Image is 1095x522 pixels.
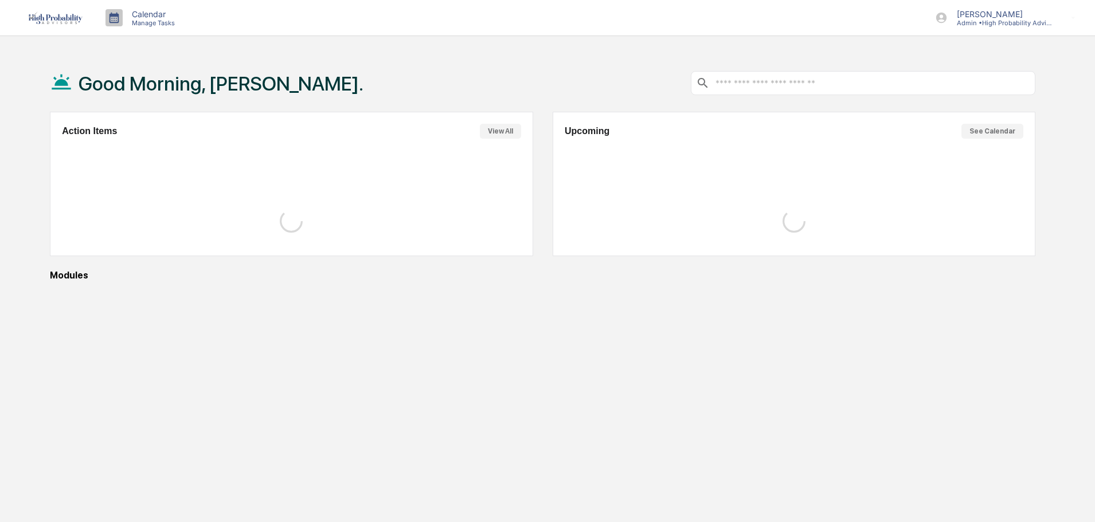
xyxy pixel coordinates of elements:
h1: Good Morning, [PERSON_NAME]. [79,72,363,95]
img: logo [28,11,83,23]
p: Admin • High Probability Advisors, LLC [948,19,1054,27]
h2: Upcoming [565,126,609,136]
div: Modules [50,270,1035,281]
button: View All [480,124,521,139]
button: See Calendar [961,124,1023,139]
h2: Action Items [62,126,117,136]
p: Manage Tasks [123,19,181,27]
p: [PERSON_NAME] [948,9,1054,19]
p: Calendar [123,9,181,19]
